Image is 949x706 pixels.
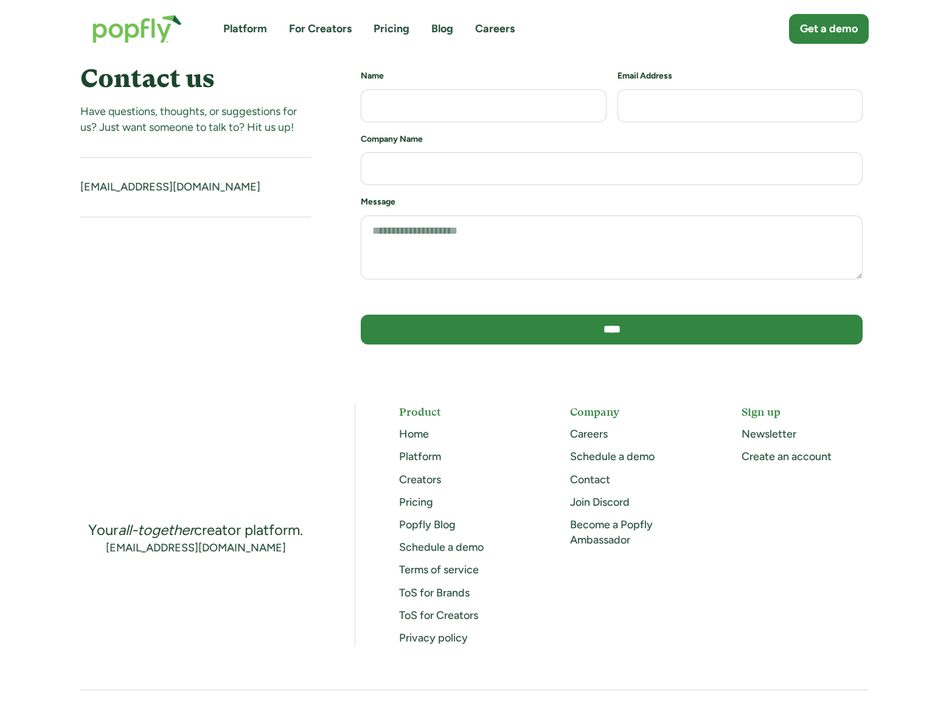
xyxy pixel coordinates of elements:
em: all-together [118,521,194,539]
div: Have questions, thoughts, or suggestions for us? Just want someone to talk to? Hit us up! [80,104,311,135]
h6: Message [361,196,863,208]
a: Privacy policy [399,631,468,645]
a: Terms of service [399,563,479,576]
a: ToS for Creators [399,609,478,622]
a: Careers [570,427,608,441]
h4: Contact us [80,64,311,93]
a: Home [399,427,429,441]
a: Careers [475,21,515,37]
a: Platform [223,21,267,37]
h6: Email Address [617,70,863,82]
a: For Creators [289,21,352,37]
a: Pricing [374,21,409,37]
a: [EMAIL_ADDRESS][DOMAIN_NAME] [80,180,260,194]
a: Contact [570,473,610,486]
a: Schedule a demo [570,450,655,463]
h5: Product [399,404,526,419]
a: Join Discord [570,495,630,509]
a: Creators [399,473,441,486]
a: Create an account [742,450,832,463]
a: Platform [399,450,441,463]
a: Get a demo [789,14,869,44]
a: Newsletter [742,427,796,441]
div: Get a demo [800,21,858,37]
a: [EMAIL_ADDRESS][DOMAIN_NAME] [106,540,286,556]
a: ToS for Brands [399,586,470,599]
a: Blog [431,21,453,37]
form: Contact us [361,70,863,355]
h5: Sign up [742,404,869,419]
div: Your creator platform. [88,520,303,540]
h5: Company [570,404,697,419]
h6: Name [361,70,607,82]
a: home [80,2,194,55]
a: Schedule a demo [399,540,484,554]
a: Popfly Blog [399,518,456,531]
a: Pricing [399,495,433,509]
a: Become a Popfly Ambassador [570,518,653,547]
h6: Company Name [361,133,863,145]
